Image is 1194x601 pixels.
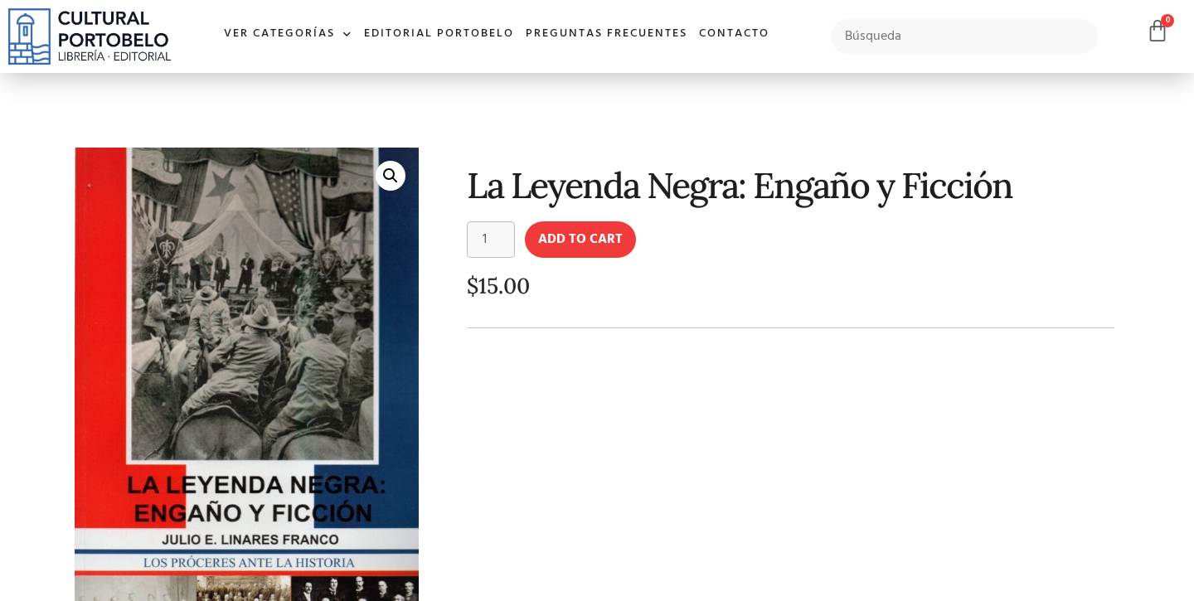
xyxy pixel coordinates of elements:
[218,17,358,52] a: Ver Categorías
[520,17,693,52] a: Preguntas frecuentes
[693,17,775,52] a: Contacto
[376,161,405,191] a: 🔍
[467,272,530,299] bdi: 15.00
[467,272,478,299] span: $
[525,221,636,258] button: Add to cart
[1146,19,1169,43] a: 0
[1161,14,1174,27] span: 0
[358,17,520,52] a: Editorial Portobelo
[831,19,1099,54] input: Búsqueda
[467,221,515,258] input: Product quantity
[467,166,1114,205] h1: La Leyenda Negra: Engaño y Ficción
